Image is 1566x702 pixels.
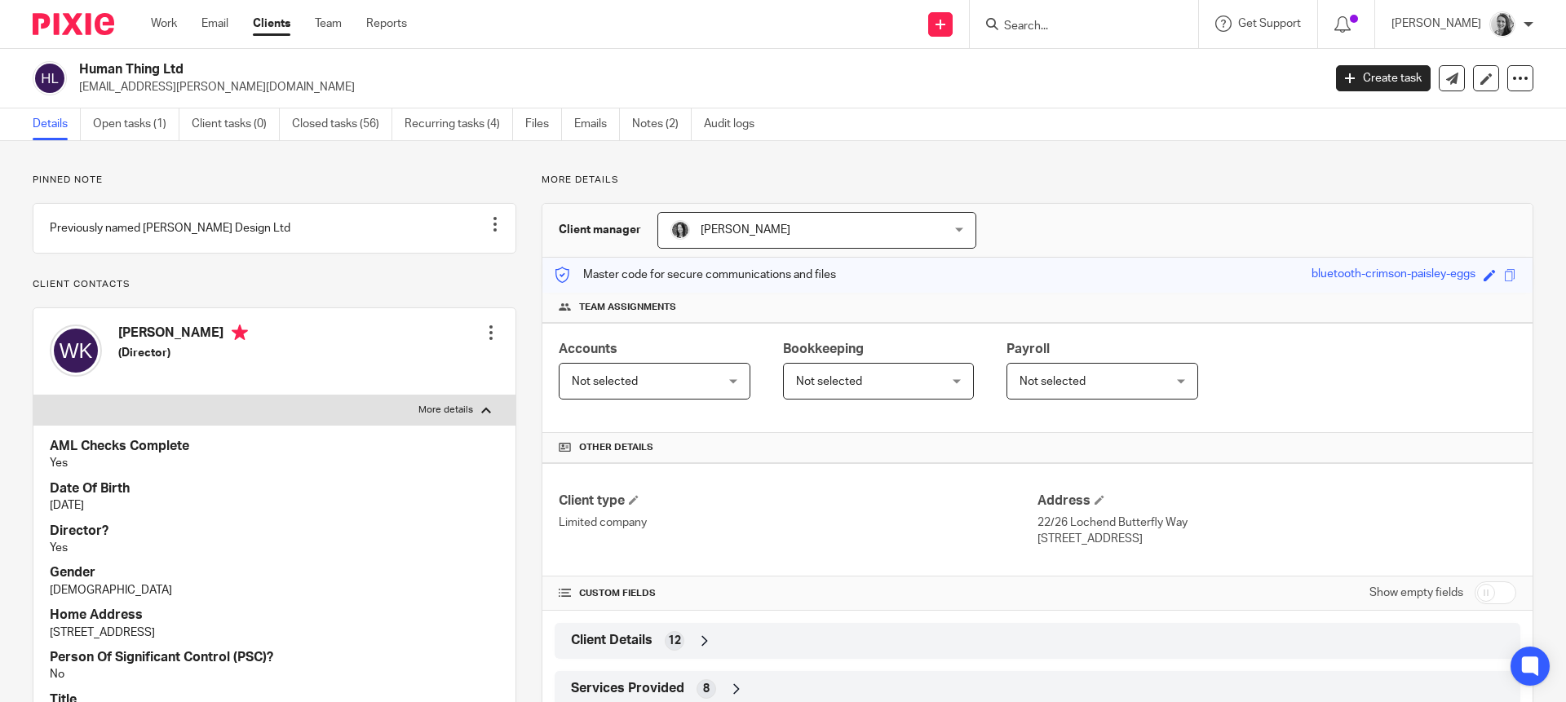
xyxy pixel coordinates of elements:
a: Notes (2) [632,108,692,140]
h4: Client type [559,492,1037,510]
p: Client contacts [33,278,516,291]
h4: Director? [50,523,499,540]
h4: CUSTOM FIELDS [559,587,1037,600]
a: Recurring tasks (4) [405,108,513,140]
label: Show empty fields [1369,585,1463,601]
a: Email [201,15,228,32]
span: Payroll [1006,342,1050,355]
span: Not selected [1020,376,1086,387]
span: Not selected [796,376,862,387]
span: Client Details [571,632,652,649]
h4: Gender [50,564,499,581]
span: Other details [579,441,653,454]
span: 12 [668,633,681,649]
h4: Person Of Significant Control (PSC)? [50,649,499,666]
span: Bookkeeping [783,342,864,355]
a: Details [33,108,81,140]
p: [EMAIL_ADDRESS][PERSON_NAME][DOMAIN_NAME] [79,79,1312,95]
p: [PERSON_NAME] [1391,15,1481,32]
h3: Client manager [559,222,641,238]
p: No [50,666,499,682]
a: Work [151,15,177,32]
p: Pinned note [33,174,516,187]
p: [DATE] [50,497,499,514]
p: [STREET_ADDRESS] [50,625,499,641]
a: Audit logs [704,108,767,140]
h4: Home Address [50,607,499,624]
p: Yes [50,455,499,471]
p: [DEMOGRAPHIC_DATA] [50,582,499,598]
span: 8 [703,681,710,697]
div: bluetooth-crimson-paisley-eggs [1312,266,1475,285]
span: Accounts [559,342,617,355]
input: Search [1002,20,1149,34]
a: Create task [1336,65,1431,91]
img: IMG-0056.JPG [1489,11,1515,38]
a: Files [525,108,562,140]
h4: [PERSON_NAME] [118,325,248,345]
h4: AML Checks Complete [50,438,499,455]
p: Master code for secure communications and files [555,267,836,283]
span: Not selected [572,376,638,387]
a: Clients [253,15,290,32]
img: brodie%203%20small.jpg [670,220,690,240]
h2: Human Thing Ltd [79,61,1065,78]
p: Yes [50,540,499,556]
h5: (Director) [118,345,248,361]
a: Client tasks (0) [192,108,280,140]
p: 22/26 Lochend Butterfly Way [1037,514,1516,531]
i: Primary [232,325,248,341]
h4: Date Of Birth [50,480,499,497]
span: [PERSON_NAME] [701,224,790,236]
p: Limited company [559,514,1037,531]
p: More details [418,404,473,417]
span: Services Provided [571,680,684,697]
p: [STREET_ADDRESS] [1037,531,1516,547]
a: Reports [366,15,407,32]
a: Closed tasks (56) [292,108,392,140]
a: Team [315,15,342,32]
a: Emails [574,108,620,140]
img: Pixie [33,13,114,35]
img: svg%3E [50,325,102,377]
span: Team assignments [579,301,676,314]
a: Open tasks (1) [93,108,179,140]
img: svg%3E [33,61,67,95]
h4: Address [1037,492,1516,510]
p: More details [542,174,1533,187]
span: Get Support [1238,18,1301,29]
